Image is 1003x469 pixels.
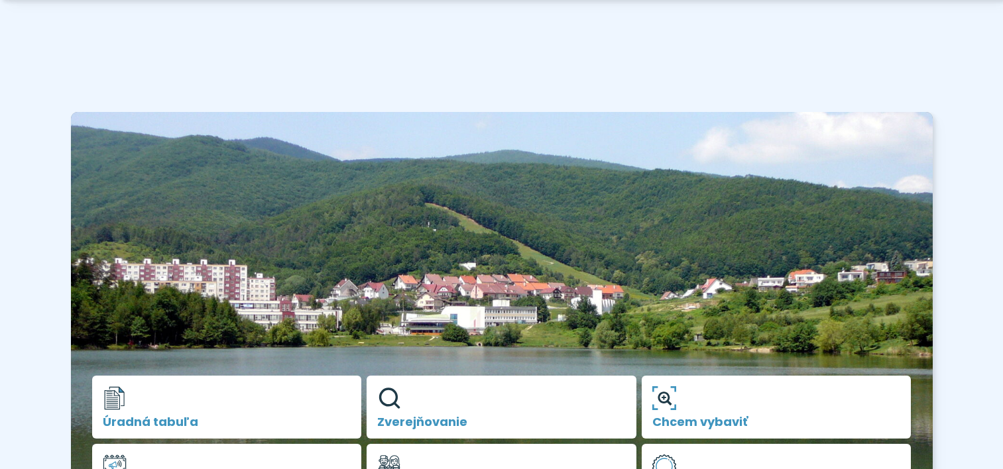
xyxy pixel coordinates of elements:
span: Chcem vybaviť [652,415,901,429]
a: Chcem vybaviť [642,376,912,439]
a: Úradná tabuľa [92,376,362,439]
span: Úradná tabuľa [103,415,351,429]
a: Zverejňovanie [367,376,636,439]
span: Zverejňovanie [377,415,626,429]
